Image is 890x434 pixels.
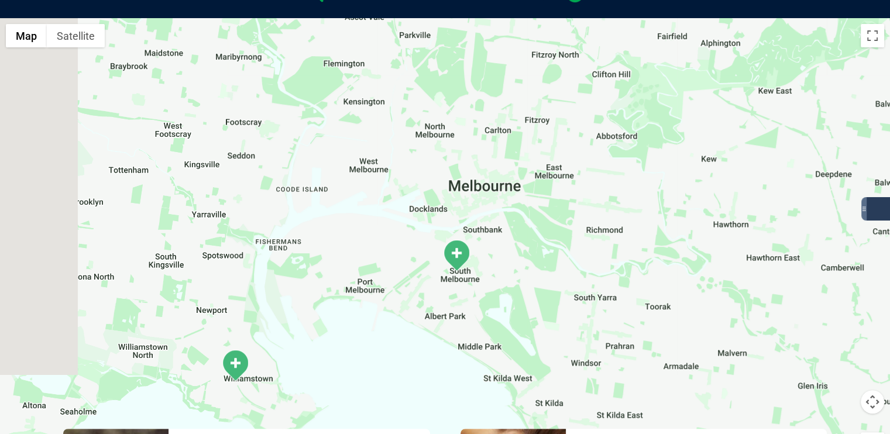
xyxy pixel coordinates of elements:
[221,349,250,381] div: Williamstown
[861,390,884,414] button: Map camera controls
[47,24,105,47] button: Show satellite imagery
[861,24,884,47] button: Toggle fullscreen view
[442,239,471,271] div: South Melbourne
[6,24,47,47] button: Show street map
